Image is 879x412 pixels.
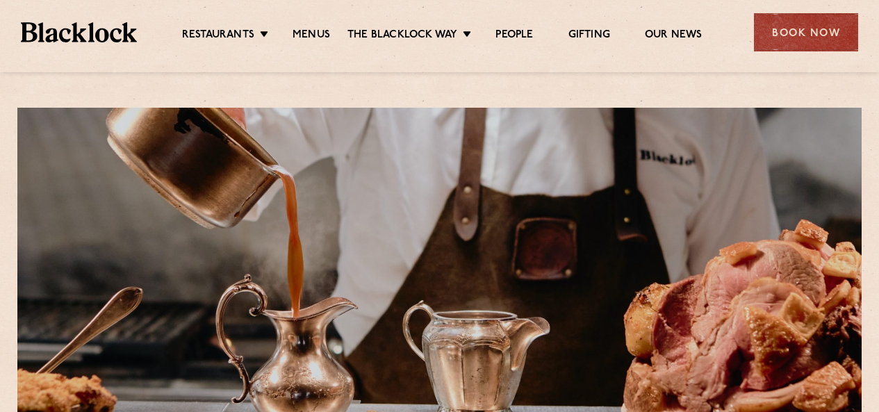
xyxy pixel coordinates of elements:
[645,28,703,44] a: Our News
[293,28,330,44] a: Menus
[495,28,533,44] a: People
[347,28,457,44] a: The Blacklock Way
[182,28,254,44] a: Restaurants
[754,13,858,51] div: Book Now
[21,22,137,42] img: BL_Textured_Logo-footer-cropped.svg
[568,28,610,44] a: Gifting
